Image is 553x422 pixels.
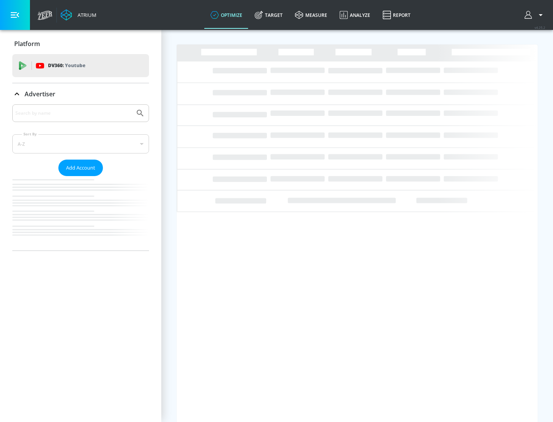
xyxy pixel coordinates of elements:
[12,83,149,105] div: Advertiser
[58,160,103,176] button: Add Account
[12,134,149,153] div: A-Z
[22,132,38,137] label: Sort By
[25,90,55,98] p: Advertiser
[12,104,149,251] div: Advertiser
[15,108,132,118] input: Search by name
[248,1,289,29] a: Target
[535,25,545,30] span: v 4.25.2
[376,1,417,29] a: Report
[65,61,85,69] p: Youtube
[14,40,40,48] p: Platform
[75,12,96,18] div: Atrium
[289,1,333,29] a: measure
[61,9,96,21] a: Atrium
[48,61,85,70] p: DV360:
[333,1,376,29] a: Analyze
[204,1,248,29] a: optimize
[66,163,95,172] span: Add Account
[12,33,149,54] div: Platform
[12,176,149,251] nav: list of Advertiser
[12,54,149,77] div: DV360: Youtube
